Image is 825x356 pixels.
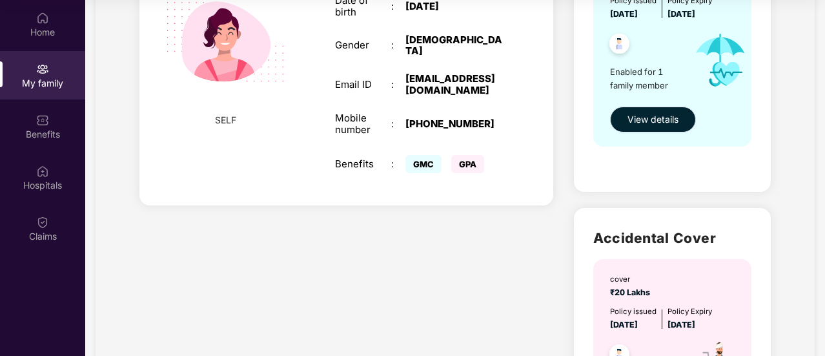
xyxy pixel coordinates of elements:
[610,107,696,132] button: View details
[391,39,405,51] div: :
[610,288,654,297] span: ₹20 Lakhs
[391,1,405,12] div: :
[215,113,236,127] span: SELF
[36,114,49,127] img: svg+xml;base64,PHN2ZyBpZD0iQmVuZWZpdHMiIHhtbG5zPSJodHRwOi8vd3d3LnczLm9yZy8yMDAwL3N2ZyIgd2lkdGg9Ij...
[405,118,504,130] div: [PHONE_NUMBER]
[667,9,695,19] span: [DATE]
[405,34,504,58] div: [DEMOGRAPHIC_DATA]
[391,118,405,130] div: :
[667,306,712,317] div: Policy Expiry
[405,155,442,173] span: GMC
[391,79,405,90] div: :
[335,39,391,51] div: Gender
[36,216,49,229] img: svg+xml;base64,PHN2ZyBpZD0iQ2xhaW0iIHhtbG5zPSJodHRwOi8vd3d3LnczLm9yZy8yMDAwL3N2ZyIgd2lkdGg9IjIwIi...
[684,21,757,100] img: icon
[610,320,638,330] span: [DATE]
[391,158,405,170] div: :
[405,73,504,96] div: [EMAIL_ADDRESS][DOMAIN_NAME]
[335,79,391,90] div: Email ID
[593,227,751,249] h2: Accidental Cover
[667,320,695,330] span: [DATE]
[36,63,49,76] img: svg+xml;base64,PHN2ZyB3aWR0aD0iMjAiIGhlaWdodD0iMjAiIHZpZXdCb3g9IjAgMCAyMCAyMCIgZmlsbD0ibm9uZSIgeG...
[335,112,391,136] div: Mobile number
[604,30,635,61] img: svg+xml;base64,PHN2ZyB4bWxucz0iaHR0cDovL3d3dy53My5vcmcvMjAwMC9zdmciIHdpZHRoPSI0OC45NDMiIGhlaWdodD...
[627,112,678,127] span: View details
[610,306,657,317] div: Policy issued
[610,273,654,285] div: cover
[610,65,684,92] span: Enabled for 1 family member
[610,9,638,19] span: [DATE]
[36,12,49,25] img: svg+xml;base64,PHN2ZyBpZD0iSG9tZSIgeG1sbnM9Imh0dHA6Ly93d3cudzMub3JnLzIwMDAvc3ZnIiB3aWR0aD0iMjAiIG...
[451,155,484,173] span: GPA
[405,1,504,12] div: [DATE]
[335,158,391,170] div: Benefits
[36,165,49,178] img: svg+xml;base64,PHN2ZyBpZD0iSG9zcGl0YWxzIiB4bWxucz0iaHR0cDovL3d3dy53My5vcmcvMjAwMC9zdmciIHdpZHRoPS...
